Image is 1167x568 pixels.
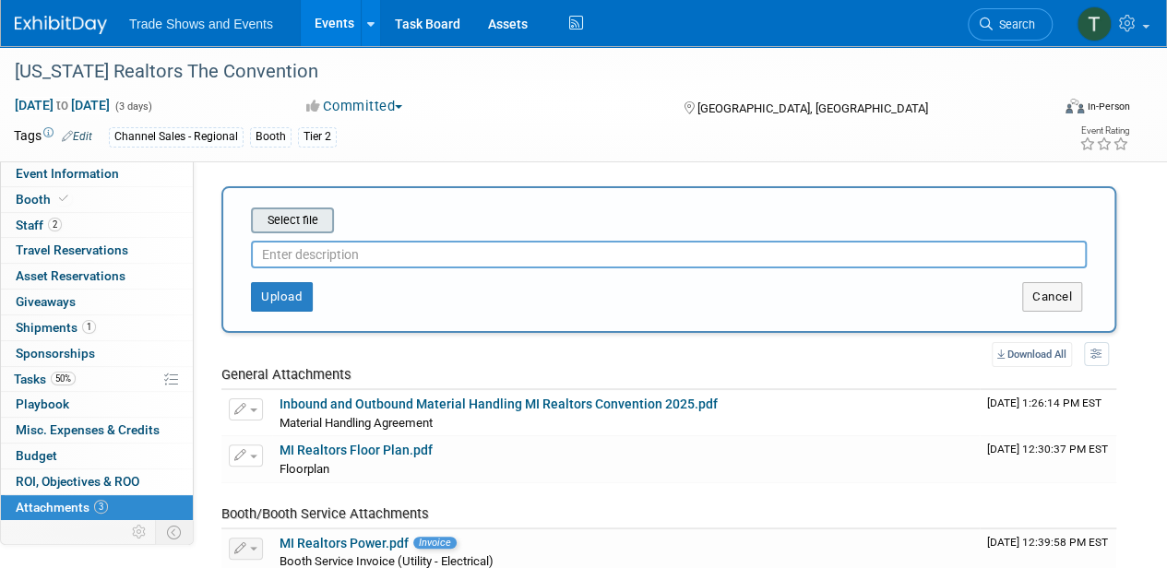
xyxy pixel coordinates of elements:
a: Asset Reservations [1,264,193,289]
span: Event Information [16,166,119,181]
a: Sponsorships [1,341,193,366]
td: Personalize Event Tab Strip [124,520,156,544]
a: Inbound and Outbound Material Handling MI Realtors Convention 2025.pdf [280,396,718,411]
span: ROI, Objectives & ROO [16,474,139,489]
span: 1 [82,320,96,334]
span: Floorplan [280,462,329,476]
span: (3 days) [113,101,152,112]
div: In-Person [1087,100,1130,113]
span: [GEOGRAPHIC_DATA], [GEOGRAPHIC_DATA] [697,101,927,115]
span: Booth/Booth Service Attachments [221,505,429,522]
a: Misc. Expenses & Credits [1,418,193,443]
span: Search [993,18,1035,31]
a: Tasks50% [1,367,193,392]
div: Channel Sales - Regional [109,127,244,147]
a: Travel Reservations [1,238,193,263]
div: Event Format [967,96,1130,124]
div: Event Rating [1079,126,1129,136]
span: Budget [16,448,57,463]
a: Giveaways [1,290,193,314]
button: Upload [251,282,313,312]
span: Invoice [413,537,457,549]
a: Attachments3 [1,495,193,520]
span: Travel Reservations [16,243,128,257]
span: to [54,98,71,112]
i: Booth reservation complete [59,194,68,204]
span: Sponsorships [16,346,95,361]
span: Asset Reservations [16,268,125,283]
td: Upload Timestamp [980,390,1116,436]
span: [DATE] [DATE] [14,97,111,113]
a: Shipments1 [1,315,193,340]
span: Upload Timestamp [987,443,1108,456]
span: Misc. Expenses & Credits [16,422,160,437]
span: Playbook [16,396,69,411]
input: Enter description [251,241,1087,268]
span: Staff [16,218,62,232]
span: Booth Service Invoice (Utility - Electrical) [280,554,494,568]
a: MI Realtors Floor Plan.pdf [280,443,433,457]
span: Upload Timestamp [987,536,1108,549]
span: Tasks [14,372,76,386]
a: Booth [1,187,193,212]
button: Cancel [1022,282,1082,312]
span: Upload Timestamp [987,396,1102,409]
span: Giveaways [16,294,76,309]
img: Format-Inperson.png [1066,99,1084,113]
td: Upload Timestamp [980,436,1116,482]
td: Toggle Event Tabs [156,520,194,544]
div: [US_STATE] Realtors The Convention [8,55,1035,89]
img: ExhibitDay [15,16,107,34]
span: 50% [51,372,76,385]
button: Committed [300,97,410,116]
a: Download All [992,342,1072,367]
span: 3 [94,500,108,514]
div: Tier 2 [298,127,337,147]
a: MI Realtors Power.pdf [280,536,409,550]
span: General Attachments [221,366,351,383]
a: Playbook [1,392,193,417]
span: Trade Shows and Events [129,17,273,31]
span: Material Handling Agreement [280,416,433,430]
a: Edit [62,130,92,143]
a: Search [968,8,1053,41]
a: Staff2 [1,213,193,238]
span: Booth [16,192,72,207]
td: Tags [14,126,92,148]
div: Booth [250,127,292,147]
a: Event Information [1,161,193,186]
a: Budget [1,444,193,468]
span: Shipments [16,320,96,335]
span: 2 [48,218,62,231]
span: Attachments [16,500,108,515]
img: Tiff Wagner [1077,6,1112,41]
a: ROI, Objectives & ROO [1,469,193,494]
